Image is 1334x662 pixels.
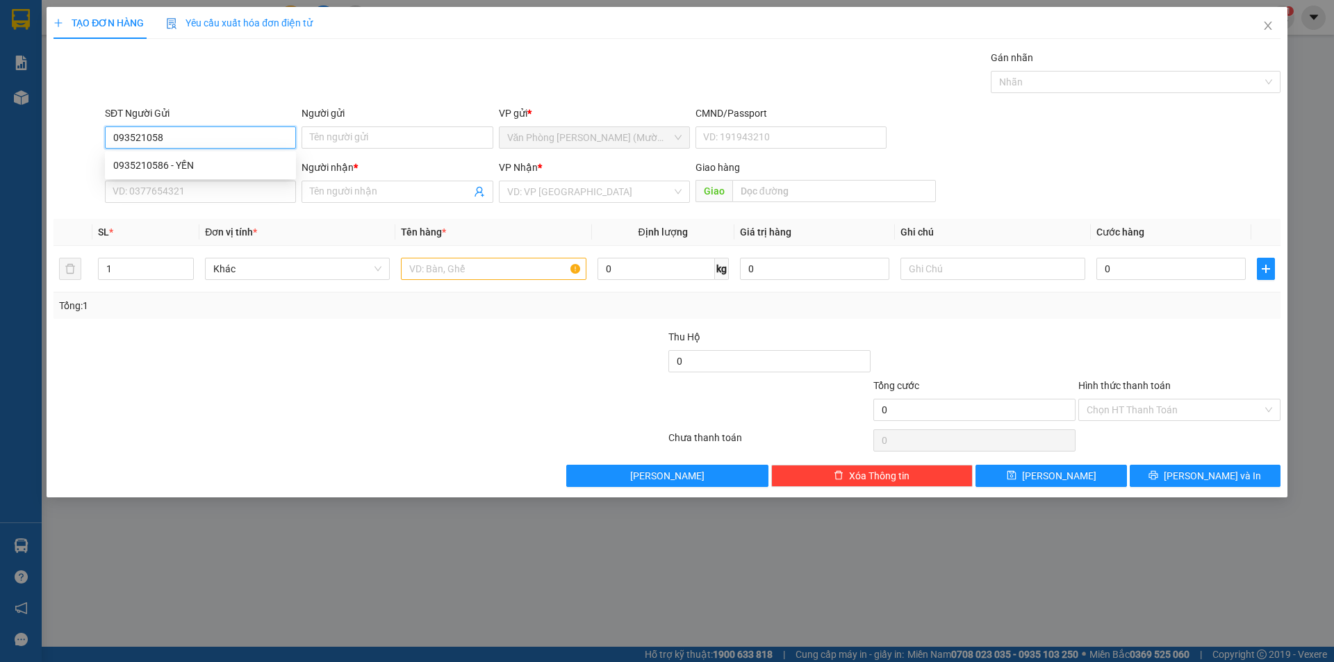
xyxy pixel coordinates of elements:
div: CMND/Passport [695,106,887,121]
img: logo.jpg [17,17,87,87]
span: SL [98,226,109,238]
button: save[PERSON_NAME] [975,465,1126,487]
span: [PERSON_NAME] [630,468,705,483]
li: (c) 2017 [158,66,233,83]
span: printer [1148,470,1158,481]
div: Chưa thanh toán [667,430,872,454]
span: Khác [213,258,381,279]
span: VP Nhận [499,162,538,173]
input: VD: Bàn, Ghế [401,258,586,280]
b: BIÊN NHẬN GỬI HÀNG [113,20,156,110]
span: delete [834,470,843,481]
span: Xóa Thông tin [849,468,909,483]
img: logo.jpg [192,17,226,51]
div: Người gửi [302,106,493,121]
label: Hình thức thanh toán [1078,380,1171,391]
span: Yêu cầu xuất hóa đơn điện tử [166,17,313,28]
button: Close [1249,7,1287,46]
th: Ghi chú [895,219,1091,246]
span: plus [1258,263,1274,274]
b: [DOMAIN_NAME] [158,53,233,64]
span: Văn Phòng Trần Phú (Mường Thanh) [507,127,682,148]
span: Giao [695,180,732,202]
button: printer[PERSON_NAME] và In [1130,465,1281,487]
button: deleteXóa Thông tin [771,465,973,487]
div: VP gửi [499,106,690,121]
button: [PERSON_NAME] [566,465,768,487]
span: user-add [474,186,485,197]
div: 0935210586 - YẾN [105,154,296,176]
input: Dọc đường [732,180,936,202]
div: Người nhận [302,160,493,175]
span: Thu Hộ [668,331,700,342]
span: [PERSON_NAME] và In [1164,468,1261,483]
span: Tổng cước [873,380,919,391]
span: Đơn vị tính [205,226,257,238]
span: [PERSON_NAME] [1022,468,1096,483]
button: plus [1257,258,1275,280]
button: delete [59,258,81,280]
span: close [1262,20,1274,31]
span: plus [53,18,63,28]
input: 0 [740,258,889,280]
span: Cước hàng [1096,226,1144,238]
div: Tổng: 1 [59,298,515,313]
span: Giá trị hàng [740,226,791,238]
span: Định lượng [639,226,688,238]
span: TẠO ĐƠN HÀNG [53,17,144,28]
span: Giao hàng [695,162,740,173]
div: 0935210586 - YẾN [113,158,288,173]
label: Gán nhãn [991,52,1033,63]
span: kg [715,258,729,280]
div: SĐT Người Gửi [105,106,296,121]
img: icon [166,18,177,29]
span: save [1007,470,1016,481]
input: Ghi Chú [900,258,1085,280]
span: Tên hàng [401,226,446,238]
